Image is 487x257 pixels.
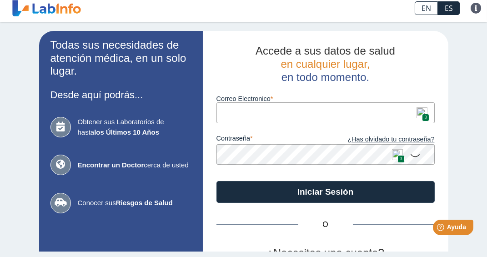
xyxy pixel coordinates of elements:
[78,161,144,169] b: Encontrar un Doctor
[50,89,191,101] h3: Desde aquí podrás...
[392,149,403,160] img: npw-badge-icon.svg
[326,135,435,145] a: ¿Has olvidado tu contraseña?
[298,219,353,230] span: O
[438,1,460,15] a: ES
[78,198,191,208] span: Conocer sus
[417,107,427,118] img: npw-badge-icon.svg
[415,1,438,15] a: EN
[422,114,429,121] span: 3
[256,45,395,57] span: Accede a sus datos de salud
[216,135,326,145] label: contraseña
[78,117,191,137] span: Obtener sus Laboratorios de hasta
[281,58,370,70] span: en cualquier lugar,
[50,39,191,78] h2: Todas sus necesidades de atención médica, en un solo lugar.
[116,199,173,207] b: Riesgos de Salud
[216,181,435,203] button: Iniciar Sesión
[94,128,159,136] b: los Últimos 10 Años
[216,95,435,102] label: Correo Electronico
[406,216,477,242] iframe: Help widget launcher
[78,160,191,171] span: cerca de usted
[397,155,404,163] span: 3
[281,71,369,83] span: en todo momento.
